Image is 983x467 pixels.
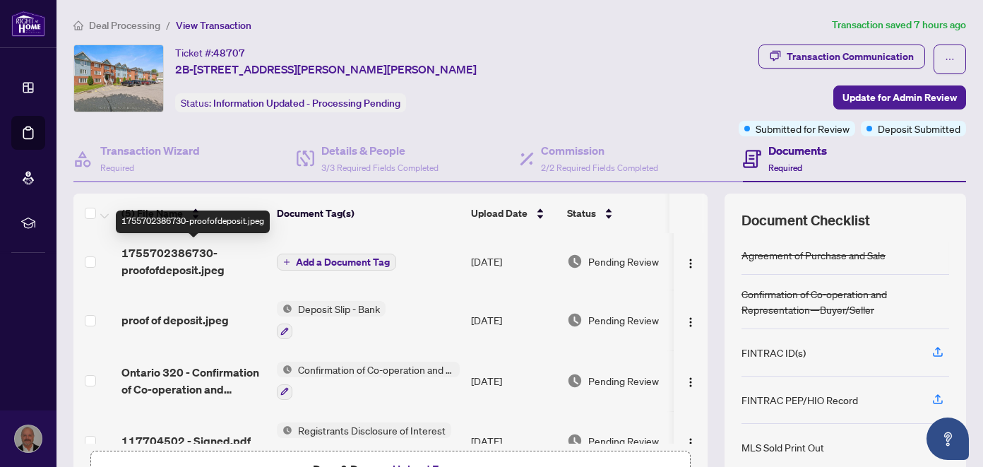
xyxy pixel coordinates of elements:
button: Logo [679,370,702,392]
button: Add a Document Tag [277,253,396,271]
button: Transaction Communication [758,45,925,69]
div: FINTRAC PEP/HIO Record [741,392,858,408]
img: logo [11,11,45,37]
img: Logo [685,377,696,388]
span: Deposit Submitted [878,121,960,136]
button: Logo [679,430,702,452]
li: / [166,17,170,33]
img: Logo [685,258,696,269]
span: View Transaction [176,19,251,32]
td: [DATE] [465,290,561,350]
span: Document Checklist [741,211,870,230]
th: Upload Date [465,194,561,233]
img: Status Icon [277,301,292,317]
div: FINTRAC ID(s) [741,345,806,360]
span: 48707 [213,47,245,59]
th: Status [561,194,681,233]
button: Status IconRegistrants Disclosure of Interest [277,422,451,461]
span: home [73,20,83,30]
span: Deal Processing [89,19,160,32]
button: Add a Document Tag [277,254,396,271]
span: Pending Review [588,254,659,269]
button: Logo [679,309,702,331]
span: Required [768,162,802,173]
span: Pending Review [588,373,659,389]
div: Agreement of Purchase and Sale [741,247,886,263]
td: [DATE] [465,350,561,411]
img: Status Icon [277,422,292,438]
th: (5) File Name [116,194,271,233]
th: Document Tag(s) [271,194,465,233]
button: Update for Admin Review [833,85,966,110]
h4: Details & People [321,142,439,159]
span: proof of deposit.jpeg [121,312,229,329]
img: IMG-X12237767_1.jpg [74,45,163,112]
span: 117704502 - Signed.pdf [121,432,251,449]
span: Confirmation of Co-operation and Representation—Buyer/Seller [292,362,460,377]
img: Logo [685,317,696,328]
button: Open asap [927,418,969,460]
article: Transaction saved 7 hours ago [832,17,966,33]
img: Status Icon [277,362,292,377]
span: 2/2 Required Fields Completed [541,162,658,173]
span: Add a Document Tag [296,257,390,267]
div: Confirmation of Co-operation and Representation—Buyer/Seller [741,286,949,317]
span: Information Updated - Processing Pending [213,97,400,110]
div: Transaction Communication [787,45,914,68]
span: ellipsis [945,54,955,64]
img: Document Status [567,433,583,449]
div: 1755702386730-proofofdeposit.jpeg [116,211,270,233]
button: Logo [679,250,702,273]
span: 3/3 Required Fields Completed [321,162,439,173]
div: Ticket #: [175,45,245,61]
h4: Transaction Wizard [100,142,200,159]
span: Status [567,206,596,221]
span: 2B-[STREET_ADDRESS][PERSON_NAME][PERSON_NAME] [175,61,477,78]
span: plus [283,259,290,266]
img: Document Status [567,254,583,269]
div: Status: [175,93,406,112]
span: Registrants Disclosure of Interest [292,422,451,438]
button: Status IconDeposit Slip - Bank [277,301,386,339]
img: Document Status [567,312,583,328]
span: Pending Review [588,433,659,449]
button: Status IconConfirmation of Co-operation and Representation—Buyer/Seller [277,362,460,400]
span: Deposit Slip - Bank [292,301,386,317]
span: Pending Review [588,312,659,328]
span: Ontario 320 - Confirmation of Co-operation and Representation - Signed 23 - Signed - Signed.pdf [121,364,266,398]
div: MLS Sold Print Out [741,439,824,455]
span: Update for Admin Review [842,86,957,109]
span: Submitted for Review [756,121,850,136]
span: Required [100,162,134,173]
h4: Commission [541,142,658,159]
span: Upload Date [471,206,528,221]
td: [DATE] [465,233,561,290]
img: Profile Icon [15,425,42,452]
h4: Documents [768,142,827,159]
img: Document Status [567,373,583,389]
span: 1755702386730-proofofdeposit.jpeg [121,244,266,278]
span: (5) File Name [121,206,183,221]
img: Logo [685,437,696,449]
